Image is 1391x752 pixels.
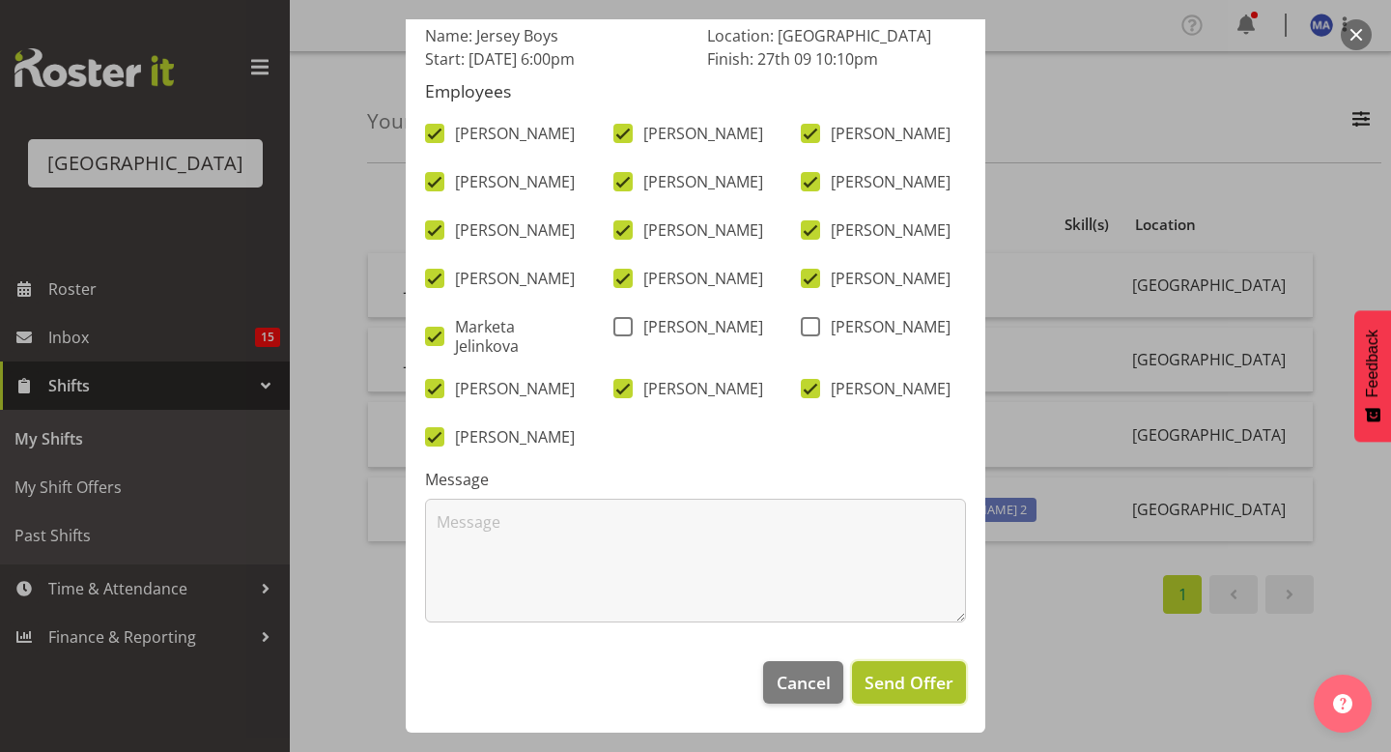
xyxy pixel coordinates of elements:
[444,124,575,143] span: [PERSON_NAME]
[820,269,951,288] span: [PERSON_NAME]
[633,379,763,398] span: [PERSON_NAME]
[413,13,695,82] div: Name: Jersey Boys Start: [DATE] 6:00pm
[425,468,966,491] label: Message
[820,172,951,191] span: [PERSON_NAME]
[633,269,763,288] span: [PERSON_NAME]
[1364,330,1381,397] span: Feedback
[1333,694,1352,713] img: help-xxl-2.png
[763,661,842,704] button: Cancel
[444,220,575,240] span: [PERSON_NAME]
[444,379,575,398] span: [PERSON_NAME]
[633,220,763,240] span: [PERSON_NAME]
[444,269,575,288] span: [PERSON_NAME]
[820,317,951,336] span: [PERSON_NAME]
[820,220,951,240] span: [PERSON_NAME]
[444,172,575,191] span: [PERSON_NAME]
[425,82,966,101] h5: Employees
[865,670,953,695] span: Send Offer
[1354,310,1391,442] button: Feedback - Show survey
[444,317,582,356] span: Marketa Jelinkova
[852,661,966,704] button: Send Offer
[633,317,763,336] span: [PERSON_NAME]
[820,379,951,398] span: [PERSON_NAME]
[633,124,763,143] span: [PERSON_NAME]
[633,172,763,191] span: [PERSON_NAME]
[820,124,951,143] span: [PERSON_NAME]
[777,670,831,695] span: Cancel
[444,427,575,447] span: [PERSON_NAME]
[695,13,978,82] div: Location: [GEOGRAPHIC_DATA] Finish: 27th 09 10:10pm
